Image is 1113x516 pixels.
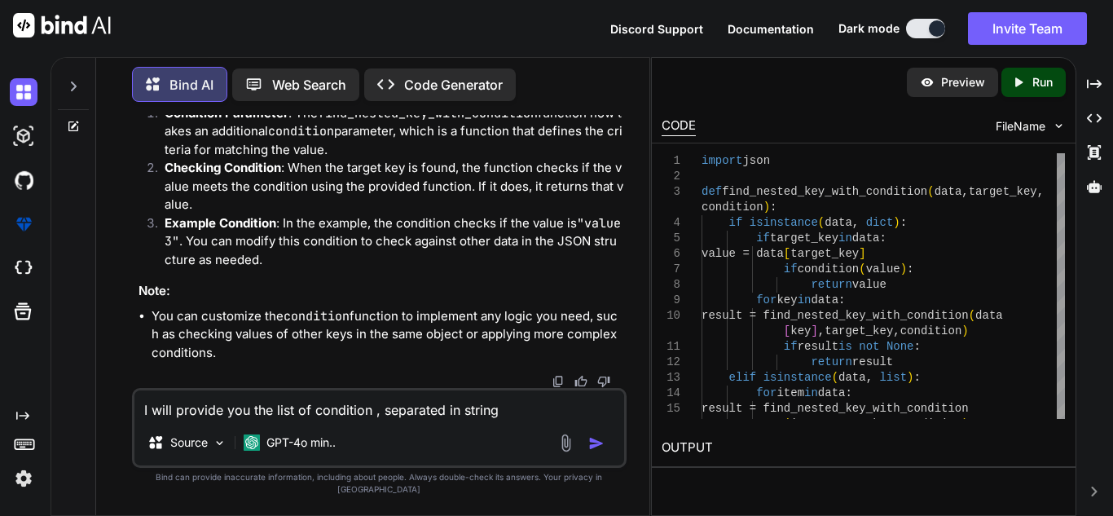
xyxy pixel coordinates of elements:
span: , [893,417,900,430]
strong: Checking Condition [165,160,281,175]
span: data [811,293,838,307]
p: Run [1032,74,1053,90]
span: : [879,232,886,245]
span: condition [900,324,962,337]
span: target_key [969,185,1037,198]
span: isinstance [763,371,832,384]
span: : [838,293,845,307]
button: Documentation [728,20,814,37]
span: json [742,154,770,167]
span: : [914,340,921,353]
span: , [866,371,873,384]
span: ( [927,185,934,198]
p: Code Generator [404,75,503,95]
code: condition [284,308,350,324]
span: data [852,232,880,245]
span: : [845,386,851,399]
strong: Condition Parameter [165,105,288,121]
span: data [935,185,962,198]
img: preview [920,75,935,90]
textarea: I will provide you the list of condition , separated in string [134,390,624,420]
span: item [790,417,818,430]
span: ] [859,247,865,260]
div: 11 [662,339,680,355]
span: return [811,355,851,368]
div: 4 [662,215,680,231]
span: : [770,201,776,214]
img: GPT-4o mini [244,434,260,451]
span: target_key [825,324,893,337]
span: , [818,417,825,430]
img: premium [10,210,37,238]
div: 1 [662,153,680,169]
span: , [852,216,859,229]
span: target_key [790,247,859,260]
span: in [798,293,812,307]
img: darkAi-studio [10,122,37,150]
span: : [907,262,913,276]
span: Dark mode [838,20,900,37]
li: : In the example, the condition checks if the value is . You can modify this condition to check a... [152,214,623,270]
span: find_nested_key_with_condition [722,185,927,198]
span: ] [811,324,817,337]
code: condition [268,123,334,139]
span: result = find_nested_key_with_conditio [702,402,961,415]
div: 14 [662,386,680,401]
p: Bind can provide inaccurate information, including about people. Always double-check its answers.... [132,471,627,496]
span: : [900,216,907,229]
code: "value3" [165,215,621,250]
img: settings [10,465,37,492]
span: , [1037,185,1044,198]
span: ( [832,371,838,384]
span: data [818,386,846,399]
span: import [702,154,742,167]
span: if [784,262,798,276]
div: 13 [662,370,680,386]
span: item [776,386,804,399]
span: FileName [996,118,1045,135]
span: result [852,355,893,368]
span: : [914,371,921,384]
div: 7 [662,262,680,277]
div: CODE [662,117,696,136]
span: data [975,309,1003,322]
span: for [756,293,776,307]
span: for [756,386,776,399]
img: Pick Models [213,436,227,450]
span: ) [763,201,770,214]
div: 12 [662,355,680,370]
div: 8 [662,277,680,293]
span: return [811,278,851,291]
button: Invite Team [968,12,1087,45]
li: : When the target key is found, the function checks if the value meets the condition using the pr... [152,159,623,214]
button: Discord Support [610,20,703,37]
strong: Example Condition [165,215,276,231]
span: in [804,386,818,399]
img: darkChat [10,78,37,106]
div: 3 [662,184,680,200]
img: Bind AI [13,13,111,37]
span: value [866,262,900,276]
span: ) [907,371,913,384]
div: 15 [662,401,680,417]
span: target_key [770,232,838,245]
p: Preview [941,74,985,90]
span: dict [866,216,894,229]
li: : The function now takes an additional parameter, which is a function that defines the criteria f... [152,104,623,160]
span: data [825,216,852,229]
span: ) [961,417,968,430]
p: Web Search [272,75,346,95]
img: cloudideIcon [10,254,37,282]
span: key [790,324,811,337]
img: copy [552,375,565,388]
span: value [852,278,886,291]
div: 10 [662,308,680,324]
div: 9 [662,293,680,308]
span: ( [859,262,865,276]
span: condition [798,262,860,276]
span: is [838,340,852,353]
li: You can customize the function to implement any logic you need, such as checking values of other ... [152,307,623,363]
span: if [729,216,743,229]
img: githubDark [10,166,37,194]
p: Bind AI [169,75,213,95]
